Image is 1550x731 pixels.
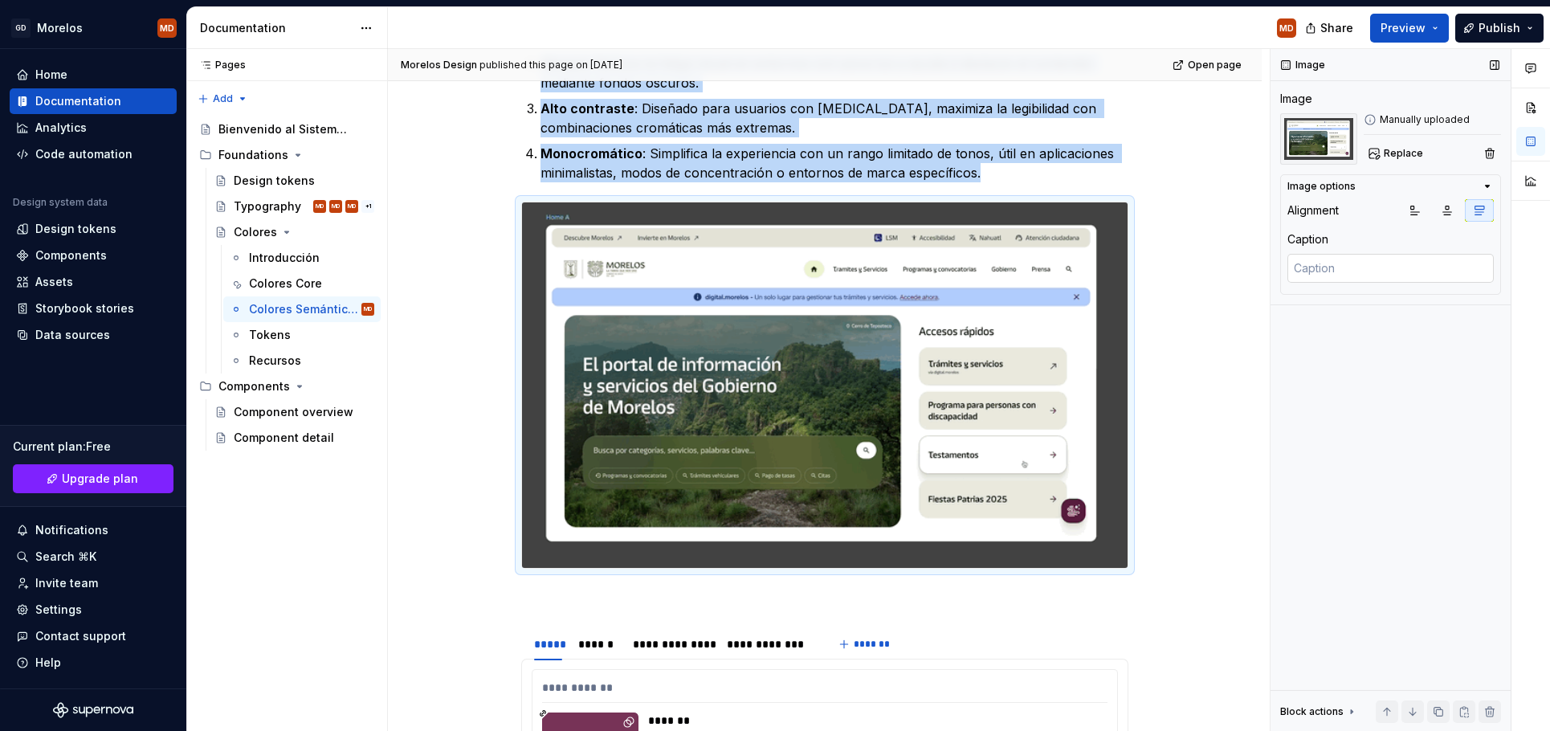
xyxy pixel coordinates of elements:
a: Analytics [10,115,177,141]
a: Colores SemánticosMD [223,296,381,322]
div: Image [1280,91,1312,107]
span: Replace [1384,147,1423,160]
div: Colores [234,224,277,240]
div: Bienvenido al Sistema de Diseño del Gobierno [PERSON_NAME] [218,121,351,137]
button: GDMorelosMD [3,10,183,45]
div: Help [35,655,61,671]
a: Settings [10,597,177,623]
a: Home [10,62,177,88]
div: Foundations [193,142,381,168]
div: Analytics [35,120,87,136]
strong: Monocromático [540,145,642,161]
a: Bienvenido al Sistema de Diseño del Gobierno [PERSON_NAME] [193,116,381,142]
a: Recursos [223,348,381,374]
div: Documentation [35,93,121,109]
button: Preview [1370,14,1449,43]
div: Tokens [249,327,291,343]
span: Open page [1188,59,1242,71]
div: Components [218,378,290,394]
div: Typography [234,198,301,214]
div: Components [35,247,107,263]
div: Recursos [249,353,301,369]
span: Upgrade plan [62,471,138,487]
div: MD [364,301,372,317]
div: + 1 [361,200,374,213]
a: Introducción [223,245,381,271]
a: Colores Core [223,271,381,296]
a: Assets [10,269,177,295]
div: MD [348,198,356,214]
div: Introducción [249,250,320,266]
a: Storybook stories [10,296,177,321]
span: Publish [1479,20,1520,36]
a: Documentation [10,88,177,114]
a: Components [10,243,177,268]
div: Component overview [234,404,353,420]
p: : Simplifica la experiencia con un rango limitado de tonos, útil en aplicaciones minimalistas, mo... [540,144,1128,182]
div: Block actions [1280,700,1358,723]
div: Assets [35,274,73,290]
a: Colores [208,219,381,245]
div: MD [332,198,340,214]
div: Image options [1287,180,1356,193]
div: Manually uploaded [1364,113,1501,126]
span: Add [213,92,233,105]
div: Component detail [234,430,334,446]
div: Page tree [193,116,381,451]
svg: Supernova Logo [53,702,133,718]
div: MD [160,22,174,35]
div: Design system data [13,196,108,209]
div: Contact support [35,628,126,644]
div: GD [11,18,31,38]
a: TypographyMDMDMD+1 [208,194,381,219]
div: Notifications [35,522,108,538]
button: Replace [1364,142,1430,165]
div: Caption [1287,231,1328,247]
span: Share [1320,20,1353,36]
div: published this page on [DATE] [479,59,622,71]
button: Add [193,88,253,110]
div: Current plan : Free [13,439,173,455]
div: Data sources [35,327,110,343]
div: Code automation [35,146,133,162]
img: 46f6cb86-f5a0-48fc-b5a9-aa58154da553.gif [1280,113,1357,165]
a: Design tokens [208,168,381,194]
div: Search ⌘K [35,549,96,565]
div: Pages [193,59,246,71]
div: Foundations [218,147,288,163]
a: Data sources [10,322,177,348]
span: Morelos Design [401,59,477,71]
div: Home [35,67,67,83]
div: Components [193,374,381,399]
div: Settings [35,602,82,618]
div: Block actions [1280,705,1344,718]
a: Design tokens [10,216,177,242]
button: Contact support [10,623,177,649]
button: Publish [1455,14,1544,43]
div: Colores Semánticos [249,301,358,317]
button: Notifications [10,517,177,543]
a: Component overview [208,399,381,425]
div: Design tokens [35,221,116,237]
button: Image options [1287,180,1494,193]
button: Share [1297,14,1364,43]
div: Invite team [35,575,98,591]
span: Preview [1381,20,1426,36]
div: Morelos [37,20,83,36]
button: Help [10,650,177,676]
div: Documentation [200,20,352,36]
div: Design tokens [234,173,315,189]
strong: Alto contraste [540,100,634,116]
p: : Diseñado para usuarios con [MEDICAL_DATA], maximiza la legibilidad con combinaciones cromáticas... [540,99,1128,137]
a: Upgrade plan [13,464,173,493]
button: Search ⌘K [10,544,177,570]
div: Alignment [1287,202,1339,218]
div: MD [316,198,324,214]
div: Storybook stories [35,300,134,316]
a: Open page [1168,54,1249,76]
a: Component detail [208,425,381,451]
a: Invite team [10,570,177,596]
a: Tokens [223,322,381,348]
a: Code automation [10,141,177,167]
